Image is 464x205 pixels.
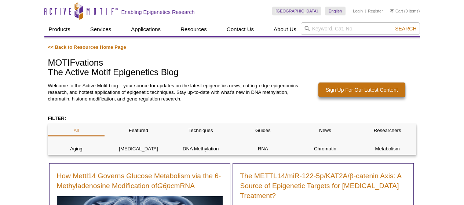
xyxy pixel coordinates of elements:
p: Featured [110,127,167,134]
strong: FILTER: [48,116,66,121]
a: Contact Us [222,22,258,36]
p: Guides [234,127,291,134]
a: << Back to Resources Home Page [48,44,126,50]
li: (0 items) [390,7,420,15]
p: [MEDICAL_DATA] [110,146,167,152]
input: Keyword, Cat. No. [301,22,420,35]
h1: MOTIFvations The Active Motif Epigenetics Blog [48,58,416,78]
a: Login [353,8,363,14]
em: G6pc [157,182,174,190]
a: The METTL14/miR-122-5p/KAT2A/β-catenin Axis: A Source of Epigenetic Targets for [MEDICAL_DATA] Tr... [240,171,406,201]
p: Metabolism [359,146,416,152]
a: Products [44,22,75,36]
a: Register [368,8,383,14]
p: Researchers [359,127,416,134]
h2: Enabling Epigenetics Research [121,9,195,15]
span: Search [395,26,416,32]
a: About Us [269,22,301,36]
a: How Mettl14 Governs Glucose Metabolism via the 6-Methyladenosine Modification ofG6pcmRNA [57,171,223,191]
p: Aging [48,146,105,152]
p: RNA [234,146,291,152]
a: English [325,7,346,15]
p: DNA Methylation [172,146,229,152]
a: Services [86,22,116,36]
a: Cart [390,8,403,14]
a: Resources [176,22,211,36]
p: Chromatin [297,146,354,152]
p: Techniques [172,127,229,134]
a: Applications [127,22,165,36]
button: Search [393,25,419,32]
p: Welcome to the Active Motif blog – your source for updates on the latest epigenetics news, cuttin... [48,83,302,102]
img: Your Cart [390,9,394,12]
a: [GEOGRAPHIC_DATA] [272,7,322,15]
li: | [365,7,366,15]
a: Sign Up For Our Latest Content [318,83,405,97]
p: All [48,127,105,134]
p: News [297,127,354,134]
